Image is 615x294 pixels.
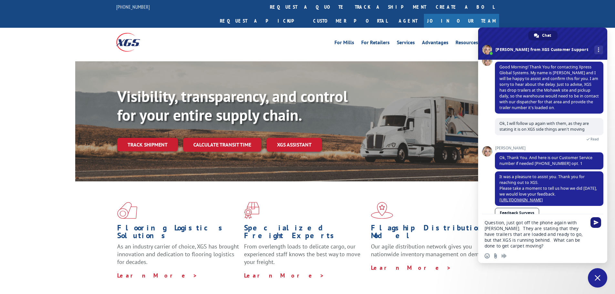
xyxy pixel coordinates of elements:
a: Feedback Surveys [495,208,539,218]
a: Track shipment [117,138,178,151]
h1: Flooring Logistics Solutions [117,224,239,243]
a: Calculate transit time [183,138,261,152]
a: Resources [456,40,478,47]
a: Learn More > [371,264,451,271]
span: Send [590,217,601,228]
span: Good Morning! Thank You for contacting Xpress Global Systems. My name is [PERSON_NAME] and I will... [499,64,599,110]
span: Audio message [501,253,507,259]
img: xgs-icon-focused-on-flooring-red [244,202,259,219]
h1: Flagship Distribution Model [371,224,493,243]
div: Chat [528,31,558,40]
span: Read [590,137,599,141]
a: Learn More > [244,272,324,279]
img: xgs-icon-flagship-distribution-model-red [371,202,393,219]
span: Send a file [493,253,498,259]
div: Close chat [588,268,607,288]
a: For Retailers [361,40,390,47]
a: Services [397,40,415,47]
span: Ok, I will follow up again with them, as they are stating it is on XGS side things aren't moving [499,121,589,132]
b: Visibility, transparency, and control for your entire supply chain. [117,86,348,125]
a: Learn More > [117,272,198,279]
textarea: Compose your message... [485,220,587,249]
span: [PERSON_NAME] [495,146,603,150]
a: Request a pickup [215,14,308,28]
a: For Mills [334,40,354,47]
h1: Specialized Freight Experts [244,224,366,243]
span: Ok, Thank You. And here is our Customer Service number if needed [PHONE_NUMBER] opt. 1 [499,155,592,166]
a: [URL][DOMAIN_NAME] [499,197,543,203]
a: Join Our Team [424,14,499,28]
span: It was a pleasure to assist you. Thank you for reaching out to XGS. Please take a moment to tell ... [499,174,597,203]
a: Agent [392,14,424,28]
a: Advantages [422,40,448,47]
img: xgs-icon-total-supply-chain-intelligence-red [117,202,137,219]
div: More channels [594,46,603,54]
span: Chat [542,31,551,40]
span: As an industry carrier of choice, XGS has brought innovation and dedication to flooring logistics... [117,243,239,266]
a: XGS ASSISTANT [267,138,322,152]
span: Insert an emoji [485,253,490,259]
p: From overlength loads to delicate cargo, our experienced staff knows the best way to move your fr... [244,243,366,271]
span: Our agile distribution network gives you nationwide inventory management on demand. [371,243,490,258]
a: [PHONE_NUMBER] [116,4,150,10]
a: Customer Portal [308,14,392,28]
